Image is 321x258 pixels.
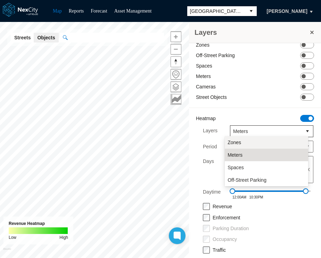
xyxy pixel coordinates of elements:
div: Low [9,234,16,241]
span: Drag [303,188,308,194]
label: Layers [203,125,217,137]
label: Enforcement [213,215,240,220]
h3: Layers [195,28,308,37]
a: Reports [69,8,84,14]
span: Zoom in [171,32,181,42]
button: Zoom out [171,44,181,55]
button: select [302,126,313,137]
a: Asset Management [114,8,152,14]
button: Objects [34,33,58,42]
div: 0 - 1350 [232,190,306,192]
label: Off-Street Parking [196,52,235,59]
span: [GEOGRAPHIC_DATA][PERSON_NAME] [190,8,243,15]
span: [PERSON_NAME] [267,8,307,15]
button: select [246,6,257,16]
a: Forecast [91,8,107,14]
button: Reset bearing to north [171,56,181,67]
span: Zoom out [171,44,181,54]
button: Zoom in [171,31,181,42]
label: Period [203,143,217,150]
span: Zones [228,139,241,146]
span: Meters [233,128,299,135]
label: Heatmap [196,115,216,122]
span: 10:30PM [249,195,263,199]
a: Map [53,8,62,14]
span: Spaces [228,164,244,171]
span: 12:00AM [232,195,246,199]
span: Meters [228,151,242,158]
label: Zones [196,41,209,48]
a: Mapbox homepage [3,248,11,256]
span: Drag [230,188,235,194]
label: Revenue [213,204,232,209]
span: Streets [14,34,31,41]
img: revenue [9,227,68,234]
button: Layers management [171,81,181,92]
button: Streets [11,33,34,42]
label: Days [203,156,214,183]
span: Reset bearing to north [171,57,181,67]
button: [PERSON_NAME] [260,5,315,17]
label: Spaces [196,62,212,69]
button: Home [171,69,181,80]
label: Meters [196,73,211,80]
label: Cameras [196,83,216,90]
div: High [59,234,68,241]
label: Daytime [203,187,221,199]
span: Objects [37,34,55,41]
span: Off-Street Parking [228,177,266,183]
label: Traffic [213,247,226,253]
button: Key metrics [171,94,181,105]
label: Street Objects [196,94,227,101]
div: Revenue Heatmap [9,220,68,227]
